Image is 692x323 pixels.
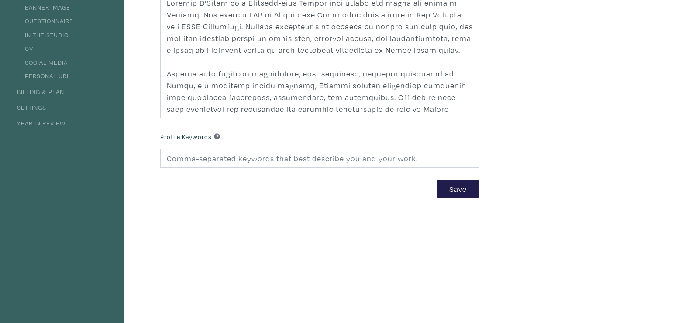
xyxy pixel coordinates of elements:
a: Banner Image [20,3,70,11]
a: Settings [12,103,46,111]
a: CV [20,44,33,52]
a: In the Studio [20,31,69,39]
a: Social Media [20,58,68,66]
input: Comma-separated keywords that best describe you and your work. [160,149,479,168]
a: Billing & Plan [12,87,64,96]
a: Personal URL [20,72,70,80]
button: Save [437,180,479,198]
a: Questionnaire [20,17,73,25]
a: Year in Review [12,119,65,127]
label: Profile Keywords [160,132,220,142]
